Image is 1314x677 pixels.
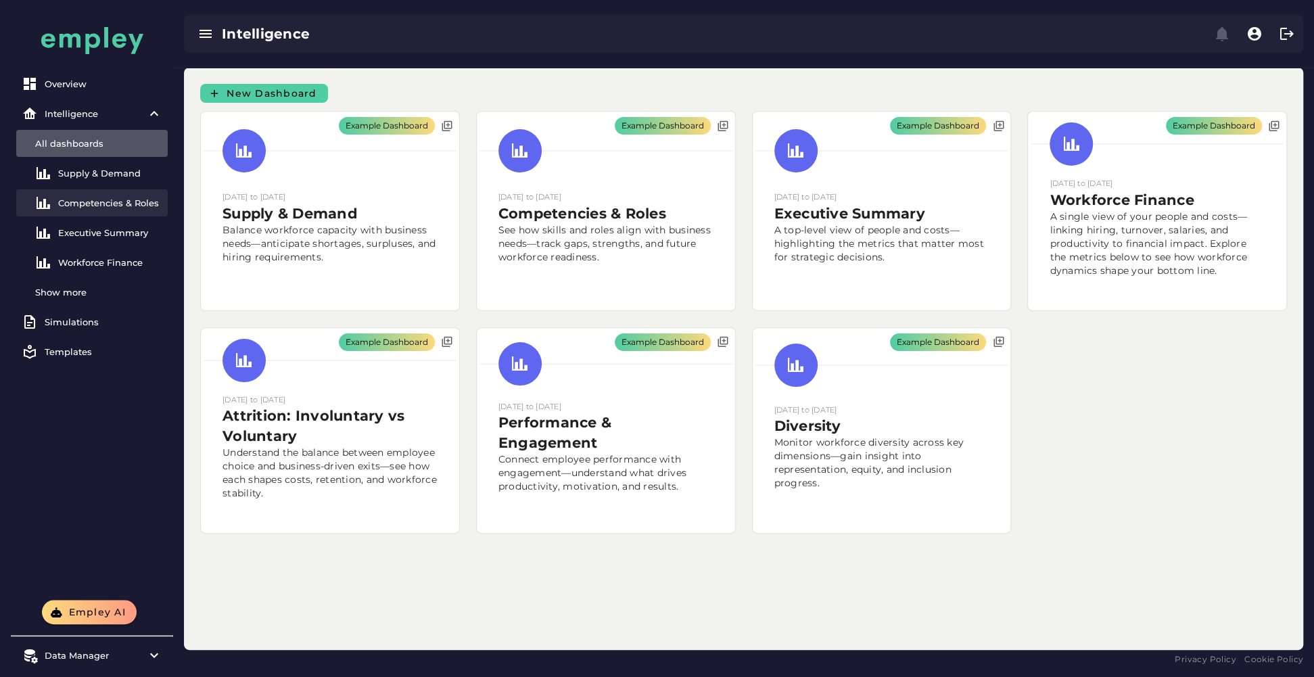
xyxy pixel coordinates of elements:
[16,338,168,365] a: Templates
[16,189,168,216] a: Competencies & Roles
[16,219,168,246] a: Executive Summary
[16,160,168,187] a: Supply & Demand
[45,650,139,661] div: Data Manager
[45,317,162,327] div: Simulations
[58,197,162,208] div: Competencies & Roles
[35,287,162,298] div: Show more
[226,87,317,99] span: New Dashboard
[58,257,162,268] div: Workforce Finance
[1244,653,1303,666] a: Cookie Policy
[68,606,126,618] span: Empley AI
[222,24,714,43] div: Intelligence
[200,84,328,103] button: New Dashboard
[45,78,162,89] div: Overview
[58,168,162,179] div: Supply & Demand
[58,227,162,238] div: Executive Summary
[16,70,168,97] a: Overview
[42,600,137,624] button: Empley AI
[1175,653,1236,666] a: Privacy Policy
[16,130,168,157] a: All dashboards
[45,346,162,357] div: Templates
[45,108,139,119] div: Intelligence
[16,249,168,276] a: Workforce Finance
[35,138,162,149] div: All dashboards
[16,308,168,335] a: Simulations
